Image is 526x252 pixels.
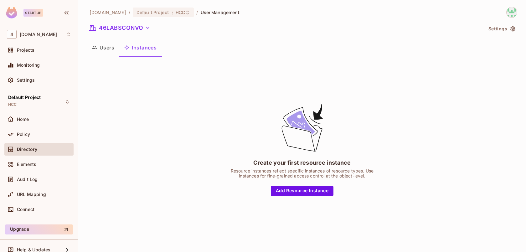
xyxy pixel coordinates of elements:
button: Add Resource Instance [271,186,333,196]
button: 46LABSCONVO [87,23,153,33]
span: Elements [17,162,36,167]
span: HCC [8,102,17,107]
img: usama.ali@46labs.com [507,7,517,18]
span: : [171,10,173,15]
span: Connect [17,207,34,212]
span: Projects [17,48,34,53]
div: Resource instances reflect specific instances of resource types. Use instances for fine-grained a... [224,168,380,178]
span: Home [17,117,29,122]
div: Create your first resource instance [253,159,351,167]
button: Settings [486,24,517,34]
button: Instances [119,40,162,55]
span: Settings [17,78,35,83]
span: Audit Log [17,177,38,182]
span: Default Project [137,9,169,15]
span: Default Project [8,95,41,100]
span: Workspace: 46labs.com [20,32,57,37]
button: Users [87,40,119,55]
span: 4 [7,30,17,39]
button: Upgrade [5,224,73,234]
span: Policy [17,132,30,137]
li: / [196,9,198,15]
img: SReyMgAAAABJRU5ErkJggg== [6,7,17,18]
span: URL Mapping [17,192,46,197]
span: Directory [17,147,37,152]
div: Startup [23,9,43,17]
li: / [129,9,130,15]
span: User Management [201,9,240,15]
span: the active workspace [90,9,126,15]
span: Monitoring [17,63,40,68]
span: HCC [176,9,185,15]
